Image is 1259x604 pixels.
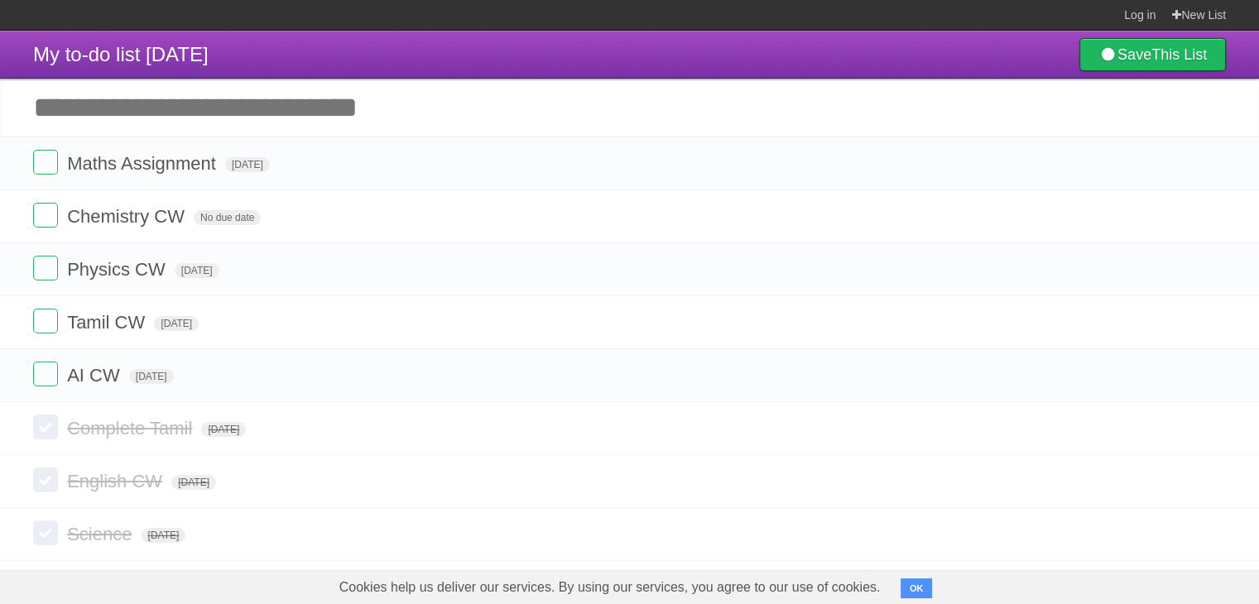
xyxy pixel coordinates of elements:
[33,256,58,280] label: Done
[175,263,219,278] span: [DATE]
[67,153,220,174] span: Maths Assignment
[901,578,933,598] button: OK
[33,43,209,65] span: My to-do list [DATE]
[67,259,170,280] span: Physics CW
[67,312,149,333] span: Tamil CW
[67,365,124,386] span: AI CW
[33,467,58,492] label: Done
[33,362,58,386] label: Done
[67,524,136,544] span: Science
[33,203,58,228] label: Done
[129,369,174,384] span: [DATE]
[1079,38,1226,71] a: SaveThis List
[67,471,166,491] span: English CW
[194,210,261,225] span: No due date
[1151,46,1207,63] b: This List
[33,415,58,439] label: Done
[67,206,189,227] span: Chemistry CW
[67,418,196,439] span: Complete Tamil
[33,520,58,545] label: Done
[33,309,58,333] label: Done
[154,316,199,331] span: [DATE]
[225,157,270,172] span: [DATE]
[171,475,216,490] span: [DATE]
[142,528,186,543] span: [DATE]
[201,422,246,437] span: [DATE]
[33,150,58,175] label: Done
[323,571,897,604] span: Cookies help us deliver our services. By using our services, you agree to our use of cookies.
